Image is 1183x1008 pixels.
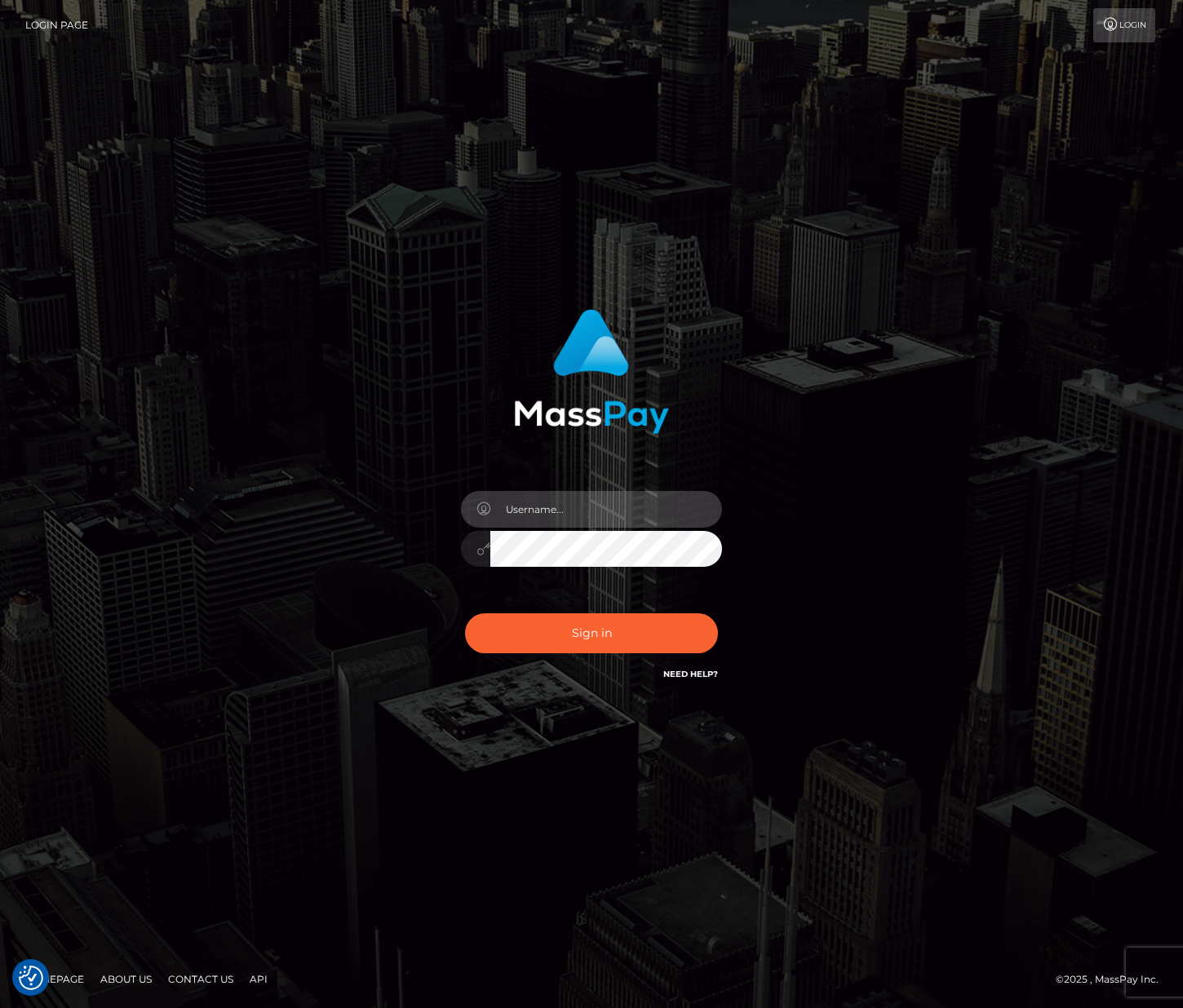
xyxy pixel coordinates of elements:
[1056,970,1171,988] div: © 2025 , MassPay Inc.
[465,613,718,653] button: Sign in
[19,966,43,990] button: Consent Preferences
[1093,8,1155,42] a: Login
[19,966,43,990] img: Revisit consent button
[94,966,158,992] a: About Us
[18,966,91,992] a: Homepage
[243,966,274,992] a: API
[490,491,722,528] input: Username...
[162,966,240,992] a: Contact Us
[663,669,718,679] a: Need Help?
[25,8,88,42] a: Login Page
[514,309,669,434] img: MassPay Login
